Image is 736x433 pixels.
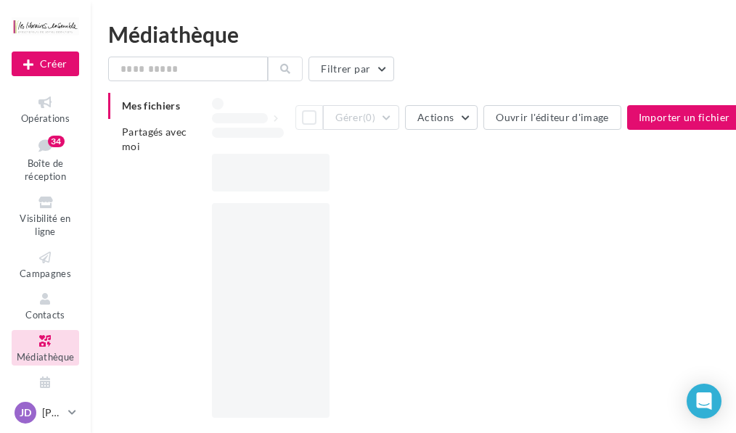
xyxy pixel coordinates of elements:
a: Campagnes [12,247,79,282]
span: Partagés avec moi [122,125,187,152]
span: Mes fichiers [122,99,180,112]
div: Nouvelle campagne [12,51,79,76]
button: Filtrer par [308,57,394,81]
div: 34 [48,136,65,147]
button: Actions [405,105,478,130]
span: Médiathèque [17,351,75,363]
span: Opérations [21,112,70,124]
button: Gérer(0) [323,105,399,130]
a: Visibilité en ligne [12,191,79,241]
span: Importer un fichier [639,111,730,123]
button: Ouvrir l'éditeur d'image [483,105,621,130]
span: Boîte de réception [25,157,66,183]
a: Boîte de réception34 [12,133,79,186]
a: Calendrier [12,371,79,407]
a: JD [PERSON_NAME] [12,399,79,426]
span: Campagnes [20,268,71,279]
a: Contacts [12,288,79,323]
p: [PERSON_NAME] [42,405,62,420]
span: (0) [363,112,375,123]
span: Visibilité en ligne [20,213,70,238]
span: Contacts [25,309,65,321]
span: Actions [417,111,454,123]
div: Open Intercom Messenger [687,384,721,418]
span: JD [20,405,31,420]
a: Médiathèque [12,330,79,366]
div: Médiathèque [108,23,719,45]
a: Opérations [12,91,79,127]
button: Créer [12,51,79,76]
